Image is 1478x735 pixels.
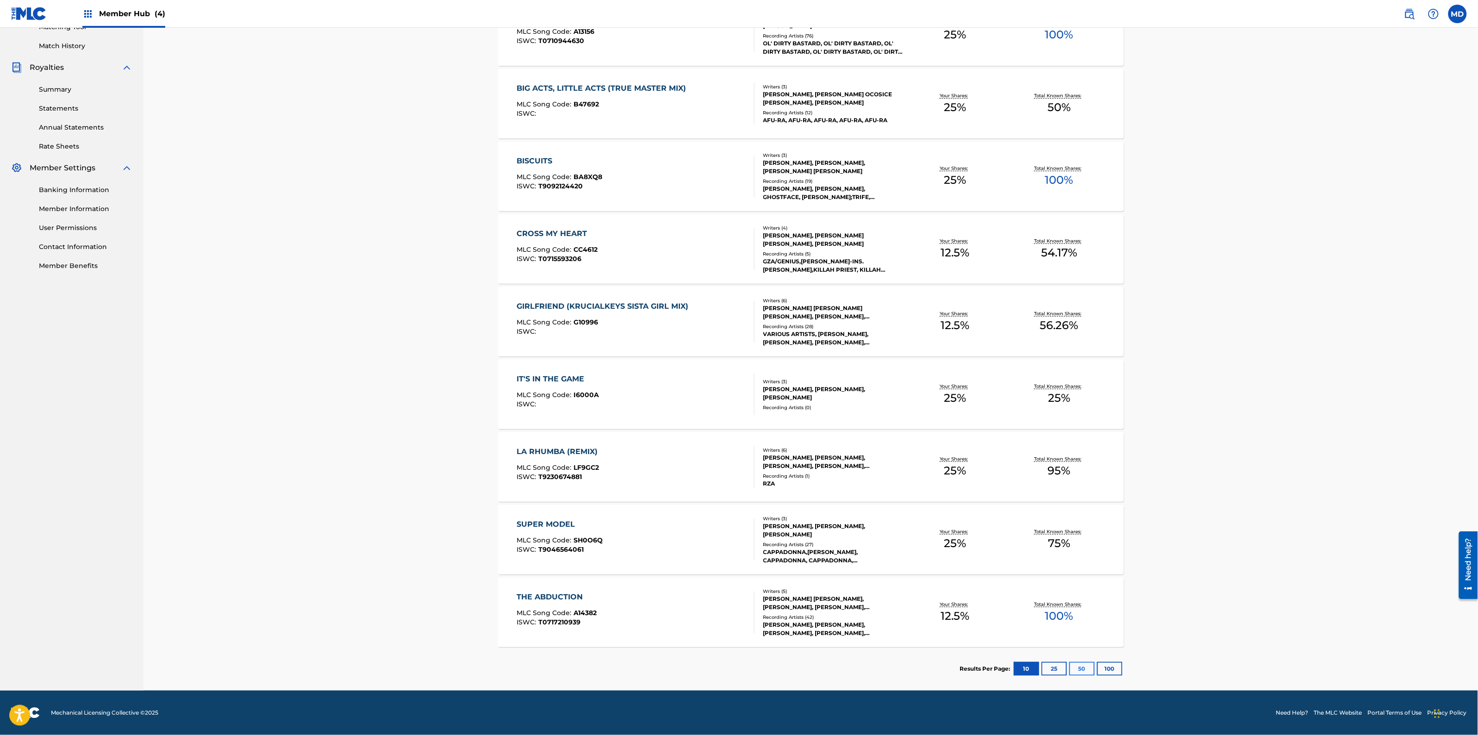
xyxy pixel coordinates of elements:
[940,528,970,535] p: Your Shares:
[1048,99,1071,116] span: 50 %
[517,609,574,617] span: MLC Song Code :
[517,100,574,108] span: MLC Song Code :
[39,261,132,271] a: Member Benefits
[940,237,970,244] p: Your Shares:
[517,374,599,385] div: IT'S IN THE GAME
[517,255,538,263] span: ISWC :
[574,245,598,254] span: CC4612
[1045,608,1073,624] span: 100 %
[1428,8,1439,19] img: help
[1276,709,1309,717] a: Need Help?
[517,463,574,472] span: MLC Song Code :
[960,665,1013,673] p: Results Per Page:
[498,432,1124,502] a: LA RHUMBA (REMIX)MLC Song Code:LF9GC2ISWC:T9230674881Writers (6)[PERSON_NAME], [PERSON_NAME], [PE...
[574,100,599,108] span: B47692
[39,223,132,233] a: User Permissions
[763,480,903,488] div: RZA
[39,185,132,195] a: Banking Information
[763,515,903,522] div: Writers ( 3 )
[763,304,903,321] div: [PERSON_NAME] [PERSON_NAME] [PERSON_NAME], [PERSON_NAME], [PERSON_NAME], [PERSON_NAME], [PERSON_N...
[1014,662,1039,676] button: 10
[498,287,1124,356] a: GIRLFRIEND (KRUCIALKEYS SISTA GIRL MIX)MLC Song Code:G10996ISWC:Writers (6)[PERSON_NAME] [PERSON_...
[1097,662,1123,676] button: 100
[763,116,903,125] div: AFU-RA, AFU-RA, AFU-RA, AFU-RA, AFU-RA
[941,317,969,334] span: 12.5 %
[538,182,583,190] span: T9092124420
[498,505,1124,574] a: SUPER MODELMLC Song Code:SH0O6QISWC:T9046564061Writers (3)[PERSON_NAME], [PERSON_NAME], [PERSON_N...
[574,536,603,544] span: SH0O6Q
[1035,601,1084,608] p: Total Known Shares:
[517,245,574,254] span: MLC Song Code :
[517,27,574,36] span: MLC Song Code :
[763,109,903,116] div: Recording Artists ( 12 )
[538,255,581,263] span: T0715593206
[1448,5,1467,23] div: User Menu
[11,7,47,20] img: MLC Logo
[517,391,574,399] span: MLC Song Code :
[517,446,602,457] div: LA RHUMBA (REMIX)
[1424,5,1443,23] div: Help
[1314,709,1362,717] a: The MLC Website
[82,8,94,19] img: Top Rightsholders
[39,104,132,113] a: Statements
[944,172,966,188] span: 25 %
[763,297,903,304] div: Writers ( 6 )
[517,301,693,312] div: GIRLFRIEND (KRUCIALKEYS SISTA GIRL MIX)
[1452,528,1478,603] iframe: Resource Center
[1069,662,1095,676] button: 50
[517,318,574,326] span: MLC Song Code :
[763,473,903,480] div: Recording Artists ( 1 )
[574,391,599,399] span: I6000A
[517,228,598,239] div: CROSS MY HEART
[517,536,574,544] span: MLC Song Code :
[39,85,132,94] a: Summary
[941,608,969,624] span: 12.5 %
[940,165,970,172] p: Your Shares:
[1045,26,1073,43] span: 100 %
[763,90,903,107] div: [PERSON_NAME], [PERSON_NAME] OCOSICE [PERSON_NAME], [PERSON_NAME]
[39,204,132,214] a: Member Information
[763,224,903,231] div: Writers ( 4 )
[763,185,903,201] div: [PERSON_NAME], [PERSON_NAME], GHOSTFACE, [PERSON_NAME];TRIFE, GHOSTFACE
[99,8,165,19] span: Member Hub
[1048,390,1070,406] span: 25 %
[940,383,970,390] p: Your Shares:
[763,385,903,402] div: [PERSON_NAME], [PERSON_NAME], [PERSON_NAME]
[1040,317,1079,334] span: 56.26 %
[498,69,1124,138] a: BIG ACTS, LITTLE ACTS (TRUE MASTER MIX)MLC Song Code:B47692ISWC:Writers (3)[PERSON_NAME], [PERSON...
[517,400,538,408] span: ISWC :
[1041,244,1077,261] span: 54.17 %
[940,601,970,608] p: Your Shares:
[944,462,966,479] span: 25 %
[944,535,966,552] span: 25 %
[538,545,584,554] span: T9046564061
[763,541,903,548] div: Recording Artists ( 27 )
[39,123,132,132] a: Annual Statements
[1400,5,1419,23] a: Public Search
[517,83,691,94] div: BIG ACTS, LITTLE ACTS (TRUE MASTER MIX)
[574,609,597,617] span: A14382
[763,250,903,257] div: Recording Artists ( 5 )
[1434,700,1440,728] div: Drag
[30,62,64,73] span: Royalties
[1048,462,1071,479] span: 95 %
[940,310,970,317] p: Your Shares:
[941,244,969,261] span: 12.5 %
[517,182,538,190] span: ISWC :
[763,548,903,565] div: CAPPADONNA,[PERSON_NAME], CAPPADONNA, CAPPADONNA,[PERSON_NAME], [PERSON_NAME] FEAT. [PERSON_NAME]...
[1035,92,1084,99] p: Total Known Shares:
[1035,383,1084,390] p: Total Known Shares:
[498,578,1124,647] a: THE ABDUCTIONMLC Song Code:A14382ISWC:T0717210939Writers (5)[PERSON_NAME] [PERSON_NAME], [PERSON_...
[940,92,970,99] p: Your Shares:
[763,32,903,39] div: Recording Artists ( 76 )
[1404,8,1415,19] img: search
[763,454,903,470] div: [PERSON_NAME], [PERSON_NAME], [PERSON_NAME], [PERSON_NAME], [PERSON_NAME] [PERSON_NAME], [PERSON_...
[763,621,903,637] div: [PERSON_NAME], [PERSON_NAME], [PERSON_NAME], [PERSON_NAME], [PERSON_NAME]
[1035,455,1084,462] p: Total Known Shares:
[944,99,966,116] span: 25 %
[498,214,1124,284] a: CROSS MY HEARTMLC Song Code:CC4612ISWC:T0715593206Writers (4)[PERSON_NAME], [PERSON_NAME] [PERSON...
[1041,662,1067,676] button: 25
[155,9,165,18] span: (4)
